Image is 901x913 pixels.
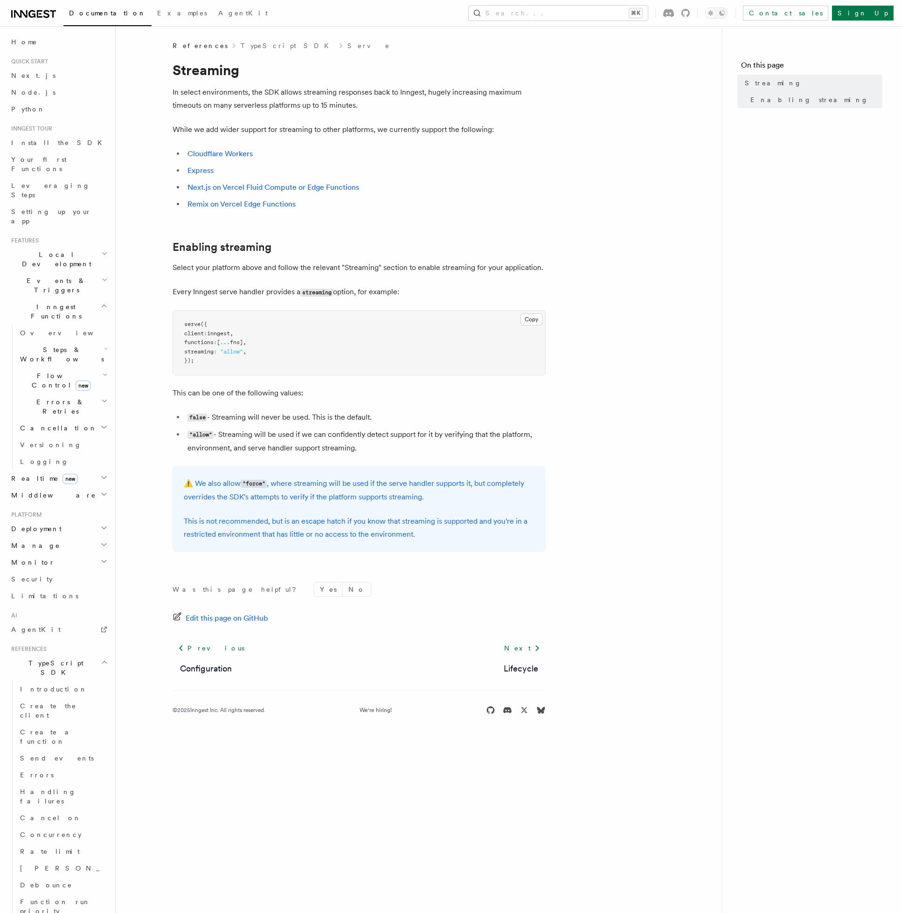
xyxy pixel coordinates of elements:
[16,345,104,364] span: Steps & Workflows
[173,285,546,299] p: Every Inngest serve handler provides a option, for example:
[7,272,110,298] button: Events & Triggers
[7,511,42,519] span: Platform
[16,394,110,420] button: Errors & Retries
[173,261,546,274] p: Select your platform above and follow the relevant "Streaming" section to enable streaming for yo...
[16,341,110,367] button: Steps & Workflows
[20,771,54,779] span: Errors
[20,831,82,838] span: Concurrency
[7,537,110,554] button: Manage
[220,348,243,355] span: "allow"
[7,151,110,177] a: Your first Functions
[7,67,110,84] a: Next.js
[173,612,268,625] a: Edit this page on GitHub
[7,588,110,604] a: Limitations
[218,9,268,17] span: AgentKit
[7,203,110,229] a: Setting up your app
[7,571,110,588] a: Security
[7,520,110,537] button: Deployment
[7,58,48,65] span: Quick start
[187,149,253,158] a: Cloudflare Workers
[243,339,246,346] span: ,
[11,156,67,173] span: Your first Functions
[343,582,371,596] button: No
[7,302,101,321] span: Inngest Functions
[11,592,78,600] span: Limitations
[20,685,87,693] span: Introduction
[750,95,868,104] span: Enabling streaming
[11,626,61,633] span: AgentKit
[207,330,230,337] span: inngest
[11,208,91,225] span: Setting up your app
[7,524,62,533] span: Deployment
[11,72,55,79] span: Next.js
[7,655,110,681] button: TypeScript SDK
[187,200,296,208] a: Remix on Vercel Edge Functions
[76,380,91,391] span: new
[7,621,110,638] a: AgentKit
[214,339,217,346] span: :
[173,585,303,594] p: Was this page helpful?
[20,702,76,719] span: Create the client
[16,767,110,783] a: Errors
[16,698,110,724] a: Create the client
[185,428,546,455] li: - Streaming will be used if we can confidently detect support for it by verifying that the platfo...
[187,431,214,439] code: "allow"
[16,860,110,877] a: [PERSON_NAME]
[20,788,76,805] span: Handling failures
[7,177,110,203] a: Leveraging Steps
[11,139,108,146] span: Install the SDK
[173,387,546,400] p: This can be one of the following values:
[20,441,82,449] span: Versioning
[173,62,546,78] h1: Streaming
[7,34,110,50] a: Home
[7,101,110,118] a: Python
[184,357,194,364] span: });
[16,325,110,341] a: Overview
[7,645,47,653] span: References
[7,237,39,244] span: Features
[7,276,102,295] span: Events & Triggers
[7,541,60,550] span: Manage
[16,724,110,750] a: Create a function
[16,397,101,416] span: Errors & Retries
[16,826,110,843] a: Concurrency
[7,474,78,483] span: Realtime
[16,436,110,453] a: Versioning
[747,91,882,108] a: Enabling streaming
[520,313,542,325] button: Copy
[20,329,116,337] span: Overview
[230,330,233,337] span: ,
[217,339,220,346] span: [
[347,41,390,50] a: Serve
[243,348,246,355] span: ,
[173,640,250,657] a: Previous
[187,166,214,175] a: Express
[184,321,201,327] span: serve
[741,60,882,75] h4: On this page
[214,348,217,355] span: :
[185,411,546,424] li: - Streaming will never be used. This is the default.
[11,182,90,199] span: Leveraging Steps
[230,339,243,346] span: fns]
[743,6,828,21] a: Contact sales
[63,3,152,26] a: Documentation
[173,123,546,136] p: While we add wider support for streaming to other platforms, we currently support the following:
[173,241,271,254] a: Enabling streaming
[184,339,214,346] span: functions
[16,423,97,433] span: Cancellation
[16,453,110,470] a: Logging
[7,125,52,132] span: Inngest tour
[187,414,207,422] code: false
[11,89,55,96] span: Node.js
[314,582,342,596] button: Yes
[7,84,110,101] a: Node.js
[16,809,110,826] a: Cancel on
[629,8,642,18] kbd: ⌘K
[187,183,359,192] a: Next.js on Vercel Fluid Compute or Edge Functions
[7,612,17,619] span: AI
[186,612,268,625] span: Edit this page on GitHub
[7,134,110,151] a: Install the SDK
[499,640,546,657] a: Next
[201,321,207,327] span: ({
[180,662,232,675] a: Configuration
